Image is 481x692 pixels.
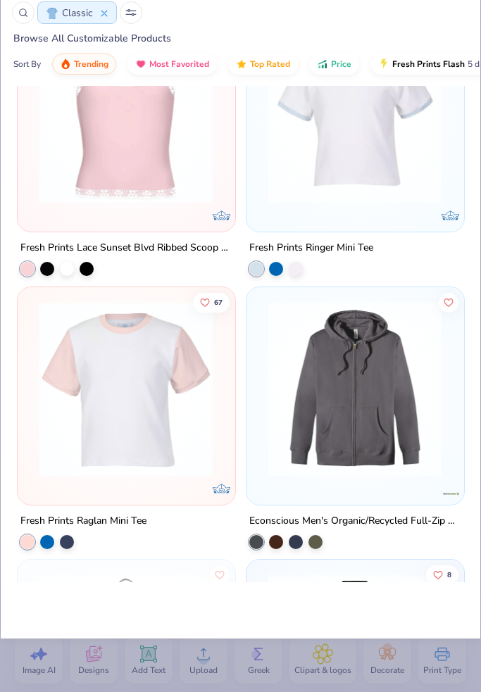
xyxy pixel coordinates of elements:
[236,58,247,70] img: TopRated.gif
[46,8,58,19] img: Classic
[392,58,465,70] span: Fresh Prints Flash
[309,54,359,75] button: Price
[52,54,116,75] button: Trending
[228,54,298,75] button: Top Rated
[74,58,108,70] span: Trending
[62,6,92,20] span: Classic
[13,58,41,70] div: Sort By
[331,58,351,70] span: Price
[60,58,71,70] img: trending.gif
[378,58,389,70] img: flash.gif
[37,1,117,24] button: ClassicClassic
[135,58,146,70] img: most_fav.gif
[120,1,142,24] button: Sort Popup Button
[250,58,290,70] span: Top Rated
[1,32,171,45] span: Browse All Customizable Products
[149,58,209,70] span: Most Favorited
[127,54,217,75] button: Most Favorited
